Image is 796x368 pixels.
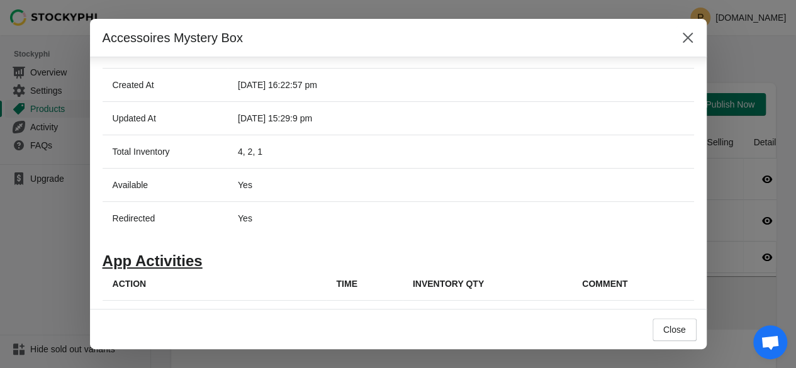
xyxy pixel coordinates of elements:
[103,29,664,47] h2: Accessoires Mystery Box
[228,201,694,235] td: Yes
[653,318,697,341] button: Close
[572,267,693,301] th: Comment
[103,255,694,267] h1: App Activities
[228,135,694,168] td: 4, 2, 1
[676,26,699,49] button: Close
[103,267,327,301] th: Action
[103,168,228,201] th: Available
[103,68,228,101] th: Created At
[753,325,787,359] div: Open chat
[228,68,694,101] td: [DATE] 16:22:57 pm
[103,135,228,168] th: Total Inventory
[228,101,694,135] td: [DATE] 15:29:9 pm
[403,267,572,301] th: Inventory Qty
[103,201,228,235] th: Redirected
[326,267,402,301] th: Time
[663,325,686,335] span: Close
[103,101,228,135] th: Updated At
[228,168,694,201] td: Yes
